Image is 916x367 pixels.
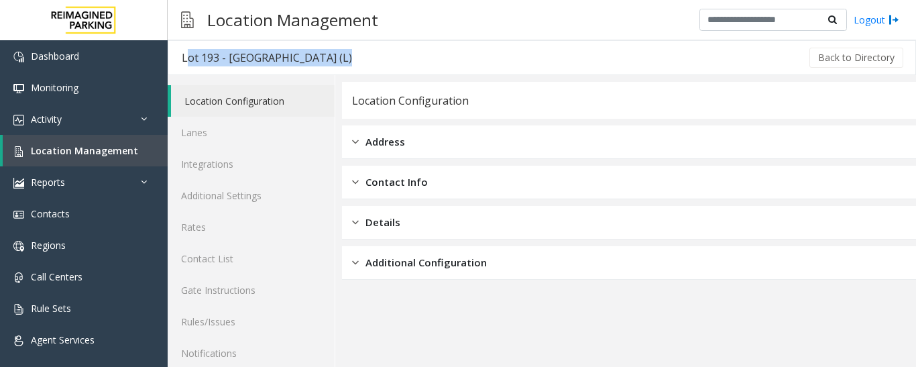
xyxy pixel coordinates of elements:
img: closed [352,255,359,270]
span: Reports [31,176,65,189]
img: 'icon' [13,52,24,62]
a: Rates [168,211,335,243]
a: Location Management [3,135,168,166]
a: Logout [854,13,899,27]
img: 'icon' [13,335,24,346]
a: Rules/Issues [168,306,335,337]
img: pageIcon [181,3,194,36]
img: 'icon' [13,209,24,220]
div: Lot 193 - [GEOGRAPHIC_DATA] (L) [182,49,352,66]
span: Details [365,215,400,230]
span: Contact Info [365,174,428,190]
img: 'icon' [13,304,24,315]
span: Address [365,134,405,150]
img: closed [352,134,359,150]
div: Location Configuration [352,92,469,109]
span: Call Centers [31,270,82,283]
a: Integrations [168,148,335,180]
img: closed [352,215,359,230]
span: Location Management [31,144,138,157]
span: Agent Services [31,333,95,346]
span: Activity [31,113,62,125]
span: Additional Configuration [365,255,487,270]
a: Lanes [168,117,335,148]
img: 'icon' [13,241,24,252]
img: 'icon' [13,83,24,94]
a: Contact List [168,243,335,274]
span: Monitoring [31,81,78,94]
a: Location Configuration [171,85,335,117]
span: Contacts [31,207,70,220]
span: Dashboard [31,50,79,62]
button: Back to Directory [809,48,903,68]
img: 'icon' [13,272,24,283]
span: Regions [31,239,66,252]
img: 'icon' [13,146,24,157]
a: Additional Settings [168,180,335,211]
img: 'icon' [13,115,24,125]
h3: Location Management [201,3,385,36]
span: Rule Sets [31,302,71,315]
a: Gate Instructions [168,274,335,306]
img: closed [352,174,359,190]
img: logout [889,13,899,27]
img: 'icon' [13,178,24,189]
